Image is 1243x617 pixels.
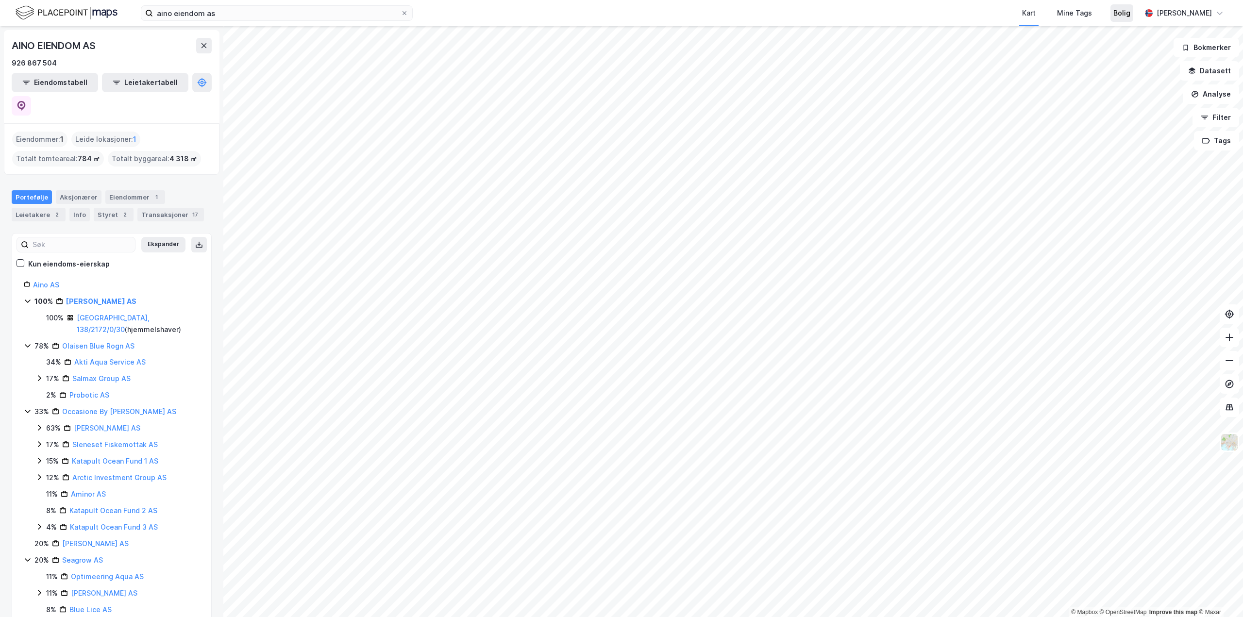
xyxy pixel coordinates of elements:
div: Totalt tomteareal : [12,151,104,167]
div: 78% [34,340,49,352]
a: Salmax Group AS [72,374,131,383]
div: 20% [34,538,49,550]
a: [PERSON_NAME] AS [66,297,136,305]
span: 784 ㎡ [78,153,100,165]
button: Analyse [1183,84,1239,104]
div: ( hjemmelshaver ) [77,312,200,335]
a: Aminor AS [71,490,106,498]
div: AINO EIENDOM AS [12,38,98,53]
img: logo.f888ab2527a4732fd821a326f86c7f29.svg [16,4,118,21]
div: Eiendommer [105,190,165,204]
img: Z [1220,433,1239,451]
iframe: Chat Widget [1194,570,1243,617]
button: Eiendomstabell [12,73,98,92]
a: OpenStreetMap [1100,609,1147,616]
div: 2 [52,210,62,219]
div: 11% [46,571,58,583]
div: 2% [46,389,56,401]
div: 4% [46,521,57,533]
div: Kun eiendoms-eierskap [28,258,110,270]
div: Bolig [1113,7,1130,19]
div: 1 [151,192,161,202]
div: 34% [46,356,61,368]
div: 63% [46,422,61,434]
button: Tags [1194,131,1239,150]
a: [GEOGRAPHIC_DATA], 138/2172/0/30 [77,314,150,334]
a: Mapbox [1071,609,1098,616]
a: Katapult Ocean Fund 1 AS [72,457,158,465]
div: Eiendommer : [12,132,67,147]
div: 100% [34,296,53,307]
div: 17% [46,439,59,450]
div: Aksjonærer [56,190,101,204]
div: 12% [46,472,59,484]
span: 1 [133,133,136,145]
div: Portefølje [12,190,52,204]
a: Olaisen Blue Rogn AS [62,342,134,350]
button: Filter [1193,108,1239,127]
div: Leietakere [12,208,66,221]
div: 100% [46,312,64,324]
div: 2 [120,210,130,219]
div: 8% [46,604,56,616]
a: Katapult Ocean Fund 3 AS [70,523,158,531]
button: Ekspander [141,237,185,252]
div: 11% [46,488,58,500]
div: 33% [34,406,49,417]
a: Blue Lice AS [69,605,112,614]
div: Kontrollprogram for chat [1194,570,1243,617]
div: Transaksjoner [137,208,204,221]
a: [PERSON_NAME] AS [71,589,137,597]
div: 15% [46,455,59,467]
a: Aino AS [33,281,59,289]
div: 11% [46,587,58,599]
button: Datasett [1180,61,1239,81]
a: [PERSON_NAME] AS [74,424,140,432]
div: 926 867 504 [12,57,57,69]
div: Info [69,208,90,221]
a: Improve this map [1149,609,1197,616]
div: Totalt byggareal : [108,151,201,167]
a: Probotic AS [69,391,109,399]
a: Akti Aqua Service AS [74,358,146,366]
span: 4 318 ㎡ [169,153,197,165]
div: 8% [46,505,56,517]
div: Kart [1022,7,1036,19]
button: Bokmerker [1174,38,1239,57]
button: Leietakertabell [102,73,188,92]
a: Seagrow AS [62,556,103,564]
span: 1 [60,133,64,145]
a: Katapult Ocean Fund 2 AS [69,506,157,515]
div: [PERSON_NAME] [1157,7,1212,19]
a: Occasione By [PERSON_NAME] AS [62,407,176,416]
a: [PERSON_NAME] AS [62,539,129,548]
div: 20% [34,554,49,566]
input: Søk [29,237,135,252]
a: Sleneset Fiskemottak AS [72,440,158,449]
a: Optimeering Aqua AS [71,572,144,581]
div: Mine Tags [1057,7,1092,19]
div: Leide lokasjoner : [71,132,140,147]
div: 17 [190,210,200,219]
div: Styret [94,208,134,221]
input: Søk på adresse, matrikkel, gårdeiere, leietakere eller personer [153,6,401,20]
a: Arctic Investment Group AS [72,473,167,482]
div: 17% [46,373,59,384]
